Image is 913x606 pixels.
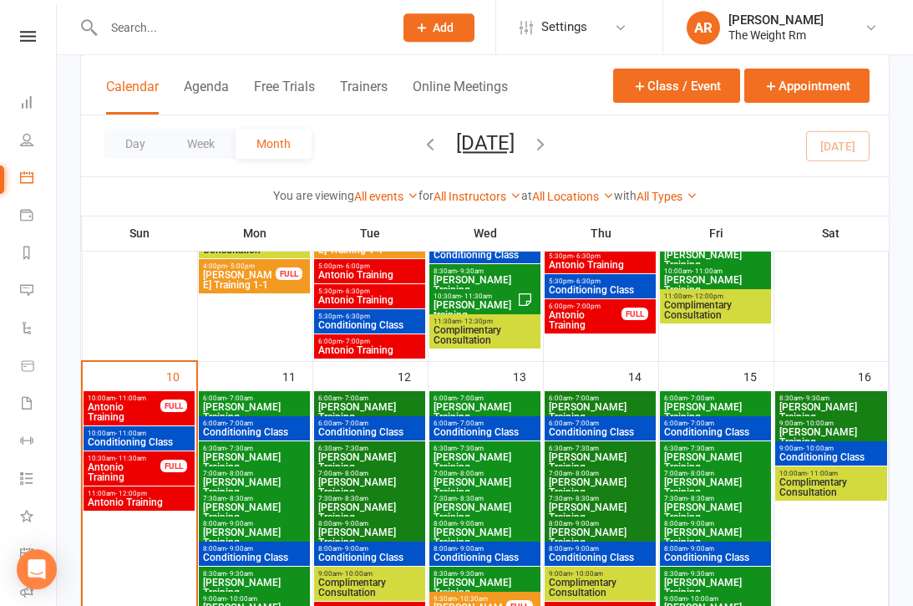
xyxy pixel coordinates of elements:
[548,260,652,270] span: Antonio Training
[548,445,652,452] span: 6:30am
[456,131,515,155] button: [DATE]
[663,570,768,578] span: 8:30am
[20,537,58,574] a: General attendance kiosk mode
[312,216,428,251] th: Tue
[202,527,307,547] span: [PERSON_NAME] Training
[628,362,658,390] div: 14
[687,445,714,452] span: - 7:30am
[202,395,307,402] span: 6:00am
[687,470,714,477] span: - 8:00am
[317,545,422,553] span: 8:00am
[663,275,768,295] span: [PERSON_NAME] Training
[434,190,521,203] a: All Instructors
[803,420,834,427] span: - 10:00am
[342,262,370,270] span: - 6:00pm
[663,545,768,553] span: 8:00am
[342,445,368,452] span: - 7:30am
[104,129,166,159] button: Day
[433,553,537,563] span: Conditioning Class
[692,267,723,275] span: - 11:00am
[202,520,307,527] span: 8:00am
[548,502,652,522] span: [PERSON_NAME] Training
[342,545,368,553] span: - 9:00am
[548,252,652,260] span: 5:30pm
[342,288,370,295] span: - 6:30pm
[728,28,824,43] div: The Weight Rm
[20,349,58,386] a: Product Sales
[807,470,838,477] span: - 11:00am
[572,570,603,578] span: - 10:00am
[317,553,422,563] span: Conditioning Class
[342,470,368,477] span: - 8:00am
[663,452,768,472] span: [PERSON_NAME] Training
[433,495,537,502] span: 7:30am
[687,570,714,578] span: - 9:30am
[774,216,889,251] th: Sat
[226,570,253,578] span: - 9:30am
[728,13,824,28] div: [PERSON_NAME]
[433,318,537,325] span: 11:30am
[433,402,537,422] span: [PERSON_NAME] Training
[202,595,307,603] span: 9:00am
[433,502,537,522] span: [PERSON_NAME] Training
[687,520,714,527] span: - 9:00am
[317,270,422,280] span: Antonio Training
[663,300,768,320] span: Complimentary Consultation
[521,189,532,202] strong: at
[20,499,58,537] a: What's New
[226,520,253,527] span: - 9:00am
[433,250,537,260] span: Conditioning Class
[457,267,484,275] span: - 9:30am
[317,395,422,402] span: 6:00am
[342,520,368,527] span: - 9:00am
[548,395,652,402] span: 6:00am
[317,345,422,355] span: Antonio Training
[548,402,652,422] span: [PERSON_NAME] Training
[433,293,517,300] span: 10:30am
[282,362,312,390] div: 11
[20,123,58,160] a: People
[687,595,718,603] span: - 10:00am
[115,455,146,462] span: - 11:30am
[663,395,768,402] span: 6:00am
[226,545,253,553] span: - 9:00am
[779,470,884,477] span: 10:00am
[572,520,599,527] span: - 9:00am
[115,430,146,437] span: - 11:00am
[166,129,236,159] button: Week
[202,270,276,290] span: [PERSON_NAME] Training 1-1
[663,495,768,502] span: 7:30am
[317,570,422,578] span: 9:00am
[433,578,537,598] span: [PERSON_NAME] Training
[226,470,253,477] span: - 8:00am
[115,395,146,402] span: - 11:00am
[317,520,422,527] span: 8:00am
[541,8,587,46] span: Settings
[202,578,307,598] span: [PERSON_NAME] Training
[548,427,652,437] span: Conditioning Class
[87,430,191,437] span: 10:00am
[433,470,537,477] span: 7:00am
[457,595,488,603] span: - 10:30am
[342,570,373,578] span: - 10:00am
[433,527,537,547] span: [PERSON_NAME] Training
[663,250,768,270] span: [PERSON_NAME] Training
[663,520,768,527] span: 8:00am
[317,338,422,345] span: 6:00pm
[637,190,697,203] a: All Types
[513,362,543,390] div: 13
[663,553,768,563] span: Conditioning Class
[433,595,507,603] span: 9:30am
[548,310,622,330] span: Antonio Training
[573,252,601,260] span: - 6:30pm
[663,427,768,437] span: Conditioning Class
[433,300,517,320] span: [PERSON_NAME] training
[613,69,740,103] button: Class / Event
[663,402,768,422] span: [PERSON_NAME] Training
[614,189,637,202] strong: with
[779,445,884,452] span: 9:00am
[87,437,191,447] span: Conditioning Class
[433,477,537,497] span: [PERSON_NAME] Training
[202,477,307,497] span: [PERSON_NAME] Training
[428,216,543,251] th: Wed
